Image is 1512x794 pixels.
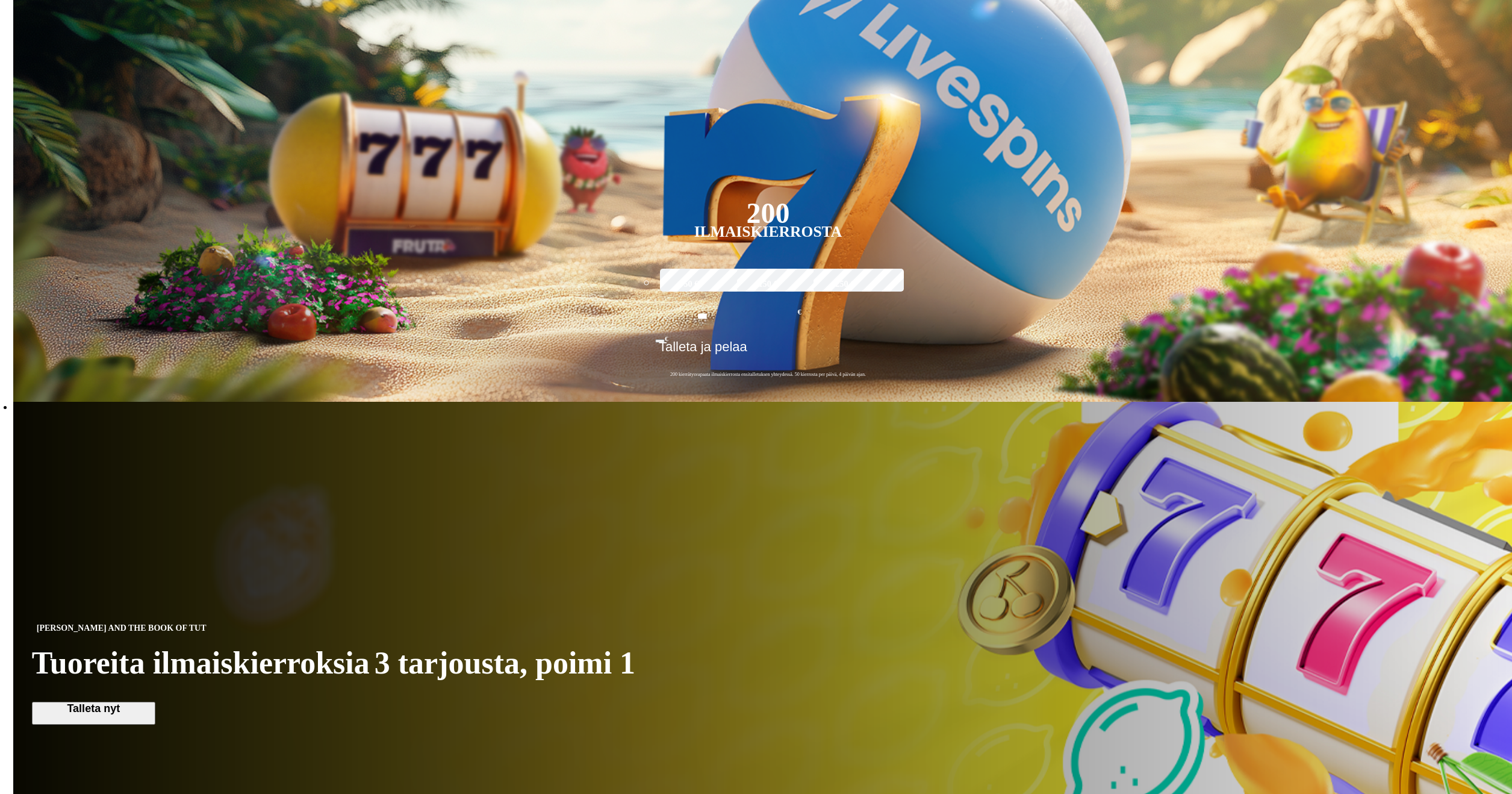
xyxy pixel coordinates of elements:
span: 200 kierrätysvapaata ilmaiskierrosta ensitalletuksen yhteydessä. 50 kierrosta per päivä, 4 päivän... [655,371,881,378]
div: Ilmaiskierrosta [694,225,842,239]
div: 200 [746,206,789,220]
label: 250 € [810,267,879,302]
span: € [665,335,668,342]
span: Talleta nyt [38,703,149,714]
label: 50 € [657,267,726,302]
button: Talleta ja pelaa [655,339,881,364]
span: € [798,307,801,318]
span: 3 tarjousta, poimi 1 [375,648,635,679]
span: Talleta ja pelaa [659,339,747,363]
span: [PERSON_NAME] and the Book of Tut [32,621,211,636]
label: 150 € [734,267,803,302]
span: Tuoreita ilmaiskierroksia [32,645,370,681]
